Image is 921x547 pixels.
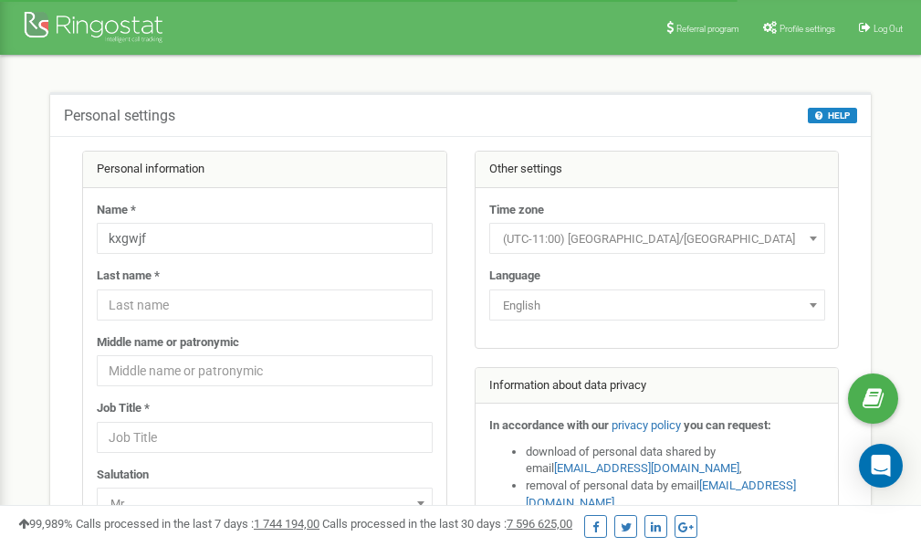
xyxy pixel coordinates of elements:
input: Job Title [97,422,433,453]
input: Middle name or patronymic [97,355,433,386]
label: Job Title * [97,400,150,417]
span: (UTC-11:00) Pacific/Midway [489,223,825,254]
div: Personal information [83,152,446,188]
span: Mr. [103,491,426,517]
li: download of personal data shared by email , [526,444,825,478]
u: 1 744 194,00 [254,517,319,531]
span: Calls processed in the last 7 days : [76,517,319,531]
div: Open Intercom Messenger [859,444,903,488]
span: Log Out [874,24,903,34]
a: [EMAIL_ADDRESS][DOMAIN_NAME] [554,461,739,475]
span: Referral program [676,24,739,34]
span: Mr. [97,488,433,519]
span: Calls processed in the last 30 days : [322,517,572,531]
div: Information about data privacy [476,368,839,405]
a: privacy policy [612,418,681,432]
span: (UTC-11:00) Pacific/Midway [496,226,819,252]
span: 99,989% [18,517,73,531]
span: Profile settings [780,24,835,34]
input: Last name [97,289,433,321]
label: Name * [97,202,136,219]
label: Language [489,268,540,285]
li: removal of personal data by email , [526,478,825,511]
h5: Personal settings [64,108,175,124]
span: English [489,289,825,321]
strong: In accordance with our [489,418,609,432]
button: HELP [808,108,857,123]
input: Name [97,223,433,254]
label: Time zone [489,202,544,219]
span: English [496,293,819,319]
label: Salutation [97,467,149,484]
label: Middle name or patronymic [97,334,239,352]
div: Other settings [476,152,839,188]
u: 7 596 625,00 [507,517,572,531]
label: Last name * [97,268,160,285]
strong: you can request: [684,418,771,432]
